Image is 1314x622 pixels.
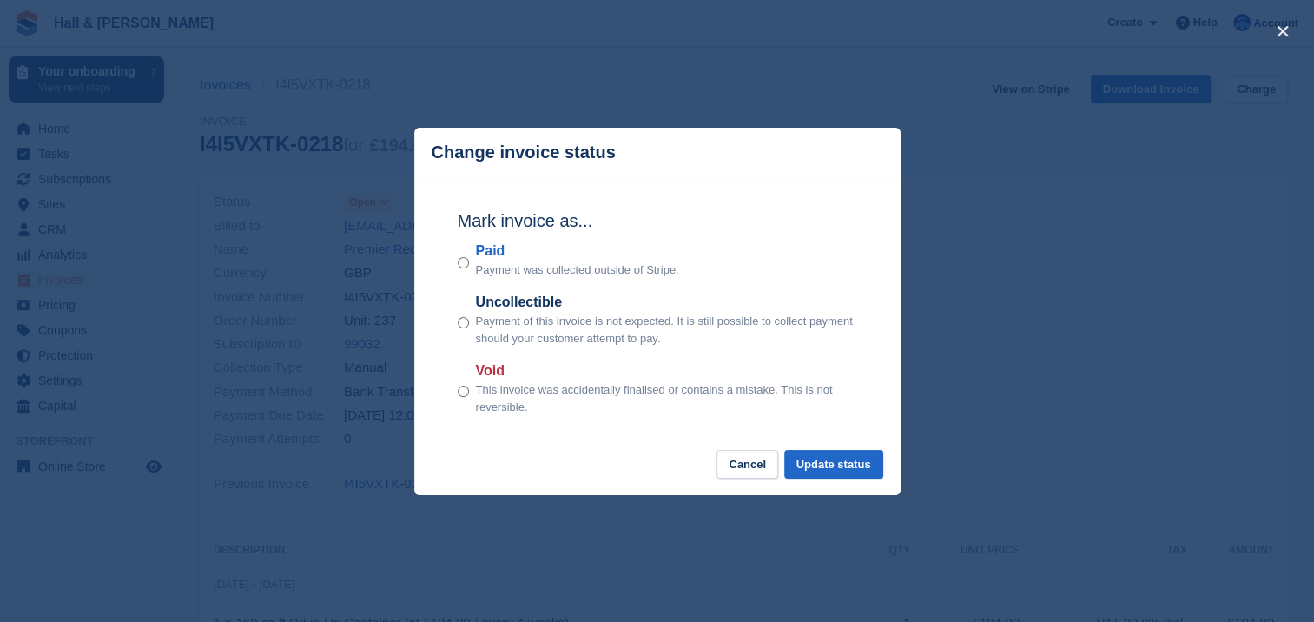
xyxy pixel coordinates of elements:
[432,142,616,162] p: Change invoice status
[476,292,857,313] label: Uncollectible
[458,208,857,234] h2: Mark invoice as...
[476,313,857,347] p: Payment of this invoice is not expected. It is still possible to collect payment should your cust...
[784,450,883,479] button: Update status
[476,261,679,279] p: Payment was collected outside of Stripe.
[1269,17,1297,45] button: close
[476,241,679,261] label: Paid
[716,450,778,479] button: Cancel
[476,361,857,381] label: Void
[476,381,857,415] p: This invoice was accidentally finalised or contains a mistake. This is not reversible.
